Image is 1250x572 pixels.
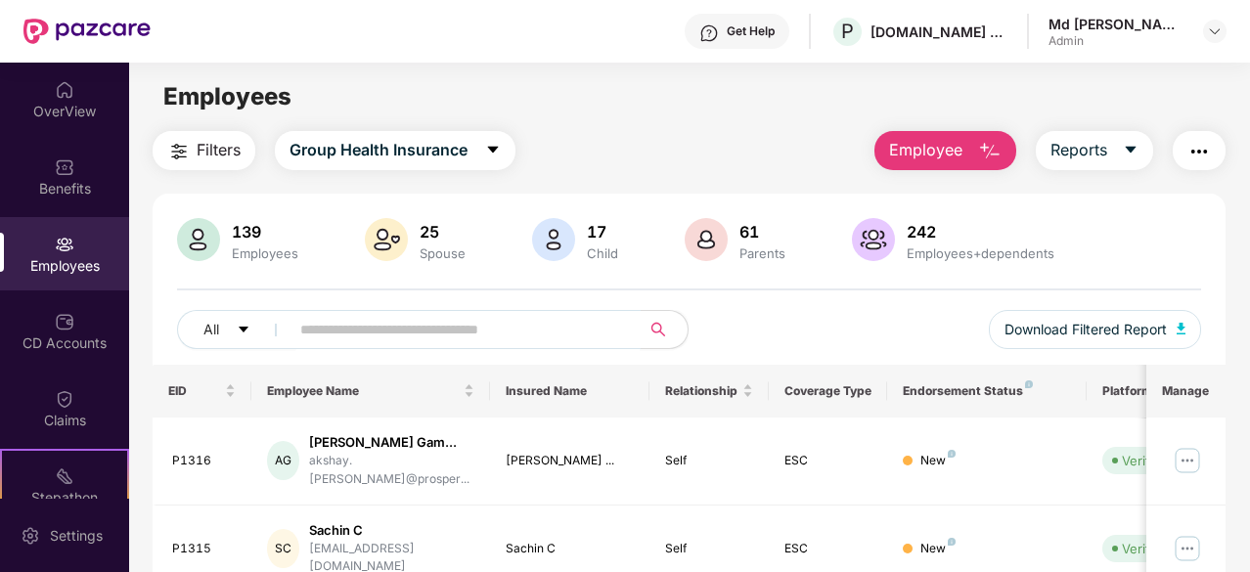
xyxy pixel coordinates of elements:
div: AG [267,441,299,480]
div: Settings [44,526,109,546]
div: P1316 [172,452,237,470]
span: P [841,20,854,43]
img: svg+xml;base64,PHN2ZyBpZD0iQmVuZWZpdHMiIHhtbG5zPSJodHRwOi8vd3d3LnczLm9yZy8yMDAwL3N2ZyIgd2lkdGg9Ij... [55,157,74,177]
th: Relationship [649,365,769,418]
span: Employee Name [267,383,460,399]
span: caret-down [1123,142,1138,159]
span: All [203,319,219,340]
img: svg+xml;base64,PHN2ZyB4bWxucz0iaHR0cDovL3d3dy53My5vcmcvMjAwMC9zdmciIHhtbG5zOnhsaW5rPSJodHRwOi8vd3... [177,218,220,261]
div: Stepathon [2,488,127,507]
div: Get Help [727,23,775,39]
div: Self [665,540,753,558]
div: Employees [228,245,302,261]
img: svg+xml;base64,PHN2ZyBpZD0iSGVscC0zMngzMiIgeG1sbnM9Imh0dHA6Ly93d3cudzMub3JnLzIwMDAvc3ZnIiB3aWR0aD... [699,23,719,43]
button: Reportscaret-down [1036,131,1153,170]
img: svg+xml;base64,PHN2ZyBpZD0iU2V0dGluZy0yMHgyMCIgeG1sbnM9Imh0dHA6Ly93d3cudzMub3JnLzIwMDAvc3ZnIiB3aW... [21,526,40,546]
div: 25 [416,222,469,242]
img: svg+xml;base64,PHN2ZyB4bWxucz0iaHR0cDovL3d3dy53My5vcmcvMjAwMC9zdmciIHhtbG5zOnhsaW5rPSJodHRwOi8vd3... [532,218,575,261]
img: svg+xml;base64,PHN2ZyBpZD0iQ2xhaW0iIHhtbG5zPSJodHRwOi8vd3d3LnczLm9yZy8yMDAwL3N2ZyIgd2lkdGg9IjIwIi... [55,389,74,409]
span: caret-down [485,142,501,159]
span: Employees [163,82,291,110]
div: akshay.[PERSON_NAME]@prosper... [309,452,474,489]
div: ESC [784,540,872,558]
img: svg+xml;base64,PHN2ZyB4bWxucz0iaHR0cDovL3d3dy53My5vcmcvMjAwMC9zdmciIHdpZHRoPSI4IiBoZWlnaHQ9IjgiIH... [948,450,956,458]
img: svg+xml;base64,PHN2ZyB4bWxucz0iaHR0cDovL3d3dy53My5vcmcvMjAwMC9zdmciIHhtbG5zOnhsaW5rPSJodHRwOi8vd3... [365,218,408,261]
span: Reports [1050,138,1107,162]
div: ESC [784,452,872,470]
button: Employee [874,131,1016,170]
div: Verified [1122,451,1169,470]
div: 17 [583,222,622,242]
span: caret-down [237,323,250,338]
span: Download Filtered Report [1004,319,1167,340]
button: Filters [153,131,255,170]
img: manageButton [1172,445,1203,476]
div: 61 [736,222,789,242]
img: svg+xml;base64,PHN2ZyB4bWxucz0iaHR0cDovL3d3dy53My5vcmcvMjAwMC9zdmciIHhtbG5zOnhsaW5rPSJodHRwOi8vd3... [685,218,728,261]
div: Parents [736,245,789,261]
div: 242 [903,222,1058,242]
img: svg+xml;base64,PHN2ZyB4bWxucz0iaHR0cDovL3d3dy53My5vcmcvMjAwMC9zdmciIHhtbG5zOnhsaW5rPSJodHRwOi8vd3... [978,140,1002,163]
img: New Pazcare Logo [23,19,151,44]
img: svg+xml;base64,PHN2ZyB4bWxucz0iaHR0cDovL3d3dy53My5vcmcvMjAwMC9zdmciIHdpZHRoPSIyNCIgaGVpZ2h0PSIyNC... [1187,140,1211,163]
div: Sachin C [309,521,474,540]
div: Md [PERSON_NAME] [1049,15,1185,33]
img: svg+xml;base64,PHN2ZyBpZD0iSG9tZSIgeG1sbnM9Imh0dHA6Ly93d3cudzMub3JnLzIwMDAvc3ZnIiB3aWR0aD0iMjAiIG... [55,80,74,100]
img: manageButton [1172,533,1203,564]
div: Platform Status [1102,383,1210,399]
div: Spouse [416,245,469,261]
span: Group Health Insurance [290,138,468,162]
div: [DOMAIN_NAME] PRIVATE LIMITED [871,22,1007,41]
div: Child [583,245,622,261]
span: EID [168,383,222,399]
div: New [920,452,956,470]
img: svg+xml;base64,PHN2ZyB4bWxucz0iaHR0cDovL3d3dy53My5vcmcvMjAwMC9zdmciIHdpZHRoPSI4IiBoZWlnaHQ9IjgiIH... [1025,380,1033,388]
span: Relationship [665,383,738,399]
div: [PERSON_NAME] ... [506,452,634,470]
th: Coverage Type [769,365,888,418]
span: Employee [889,138,962,162]
div: Employees+dependents [903,245,1058,261]
th: Manage [1146,365,1226,418]
span: search [640,322,678,337]
button: Allcaret-down [177,310,296,349]
button: Group Health Insurancecaret-down [275,131,515,170]
img: svg+xml;base64,PHN2ZyB4bWxucz0iaHR0cDovL3d3dy53My5vcmcvMjAwMC9zdmciIHdpZHRoPSIyNCIgaGVpZ2h0PSIyNC... [167,140,191,163]
div: P1315 [172,540,237,558]
span: Filters [197,138,241,162]
div: Self [665,452,753,470]
button: Download Filtered Report [989,310,1202,349]
img: svg+xml;base64,PHN2ZyB4bWxucz0iaHR0cDovL3d3dy53My5vcmcvMjAwMC9zdmciIHdpZHRoPSI4IiBoZWlnaHQ9IjgiIH... [948,538,956,546]
div: New [920,540,956,558]
th: Employee Name [251,365,490,418]
div: Endorsement Status [903,383,1070,399]
div: Sachin C [506,540,634,558]
button: search [640,310,689,349]
img: svg+xml;base64,PHN2ZyBpZD0iQ0RfQWNjb3VudHMiIGRhdGEtbmFtZT0iQ0QgQWNjb3VudHMiIHhtbG5zPSJodHRwOi8vd3... [55,312,74,331]
img: svg+xml;base64,PHN2ZyBpZD0iRHJvcGRvd24tMzJ4MzIiIHhtbG5zPSJodHRwOi8vd3d3LnczLm9yZy8yMDAwL3N2ZyIgd2... [1207,23,1223,39]
img: svg+xml;base64,PHN2ZyBpZD0iRW1wbG95ZWVzIiB4bWxucz0iaHR0cDovL3d3dy53My5vcmcvMjAwMC9zdmciIHdpZHRoPS... [55,235,74,254]
div: SC [267,529,299,568]
th: EID [153,365,252,418]
div: 139 [228,222,302,242]
div: [PERSON_NAME] Gam... [309,433,474,452]
th: Insured Name [490,365,649,418]
img: svg+xml;base64,PHN2ZyB4bWxucz0iaHR0cDovL3d3dy53My5vcmcvMjAwMC9zdmciIHhtbG5zOnhsaW5rPSJodHRwOi8vd3... [852,218,895,261]
img: svg+xml;base64,PHN2ZyB4bWxucz0iaHR0cDovL3d3dy53My5vcmcvMjAwMC9zdmciIHdpZHRoPSIyMSIgaGVpZ2h0PSIyMC... [55,466,74,486]
div: Admin [1049,33,1185,49]
img: svg+xml;base64,PHN2ZyB4bWxucz0iaHR0cDovL3d3dy53My5vcmcvMjAwMC9zdmciIHhtbG5zOnhsaW5rPSJodHRwOi8vd3... [1177,323,1186,334]
div: Verified [1122,539,1169,558]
